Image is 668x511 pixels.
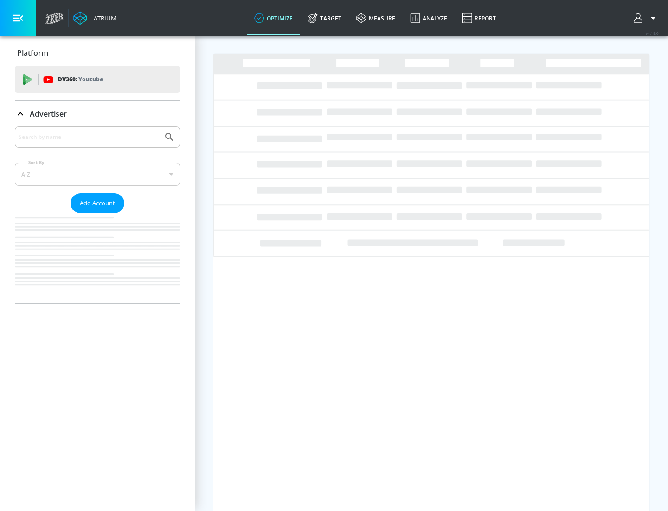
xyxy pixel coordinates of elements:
a: Analyze [403,1,455,35]
p: Platform [17,48,48,58]
p: Youtube [78,74,103,84]
p: Advertiser [30,109,67,119]
span: Add Account [80,198,115,209]
div: DV360: Youtube [15,66,180,93]
a: optimize [247,1,300,35]
div: Advertiser [15,126,180,303]
a: Target [300,1,349,35]
div: Atrium [90,14,116,22]
div: Platform [15,40,180,66]
div: Advertiser [15,101,180,127]
p: DV360: [58,74,103,85]
a: Report [455,1,503,35]
a: measure [349,1,403,35]
label: Sort By [26,159,46,165]
span: v 4.19.0 [646,31,659,36]
a: Atrium [73,11,116,25]
button: Add Account [71,193,124,213]
input: Search by name [19,131,159,143]
div: A-Z [15,163,180,186]
nav: list of Advertiser [15,213,180,303]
